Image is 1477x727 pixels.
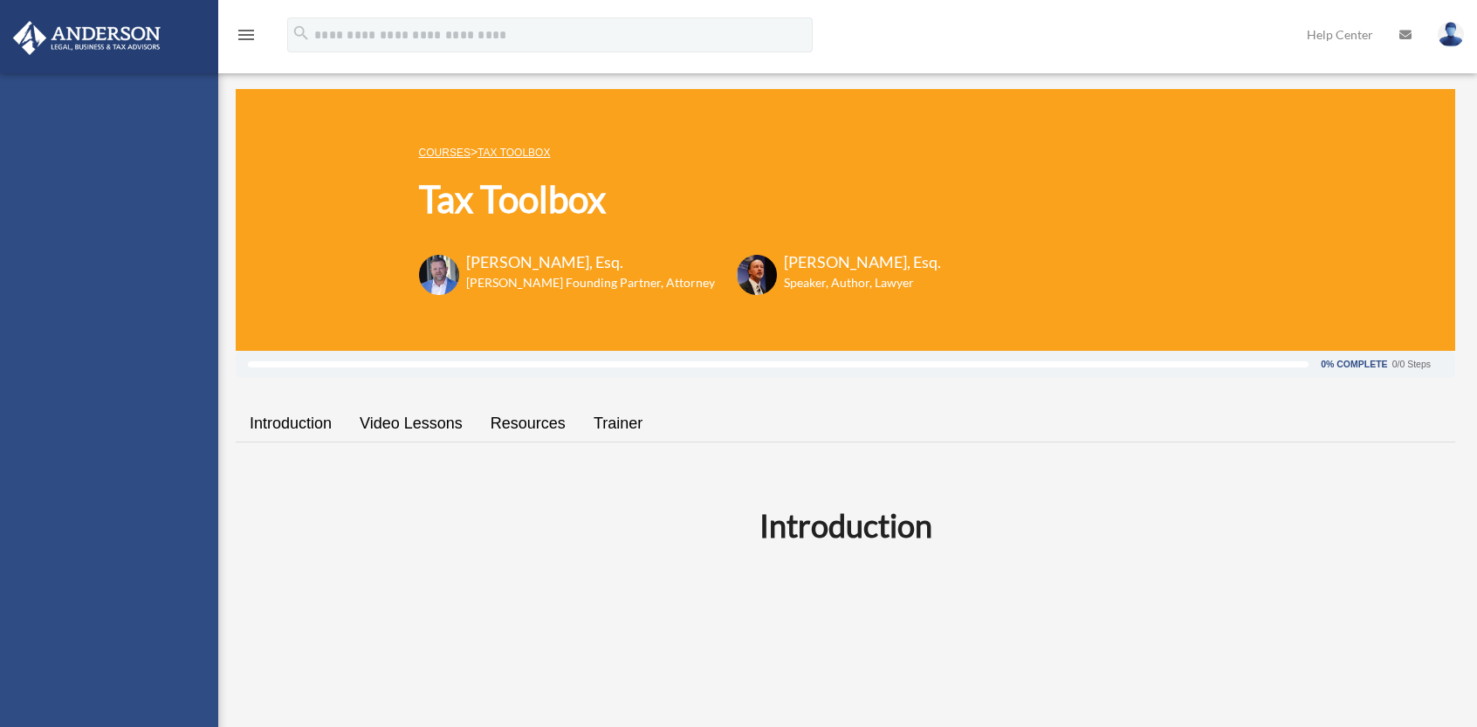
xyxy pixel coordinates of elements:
h3: [PERSON_NAME], Esq. [784,251,941,273]
a: COURSES [419,147,471,159]
a: Video Lessons [346,399,477,449]
div: 0% Complete [1321,360,1387,369]
h2: Introduction [246,504,1445,547]
div: 0/0 Steps [1392,360,1431,369]
img: Toby-circle-head.png [419,255,459,295]
a: Introduction [236,399,346,449]
i: menu [236,24,257,45]
a: Trainer [580,399,656,449]
img: User Pic [1438,22,1464,47]
img: Anderson Advisors Platinum Portal [8,21,166,55]
i: search [292,24,311,43]
h6: Speaker, Author, Lawyer [784,274,919,291]
h3: [PERSON_NAME], Esq. [466,251,715,273]
img: Scott-Estill-Headshot.png [737,255,777,295]
a: menu [236,31,257,45]
h1: Tax Toolbox [419,174,941,225]
h6: [PERSON_NAME] Founding Partner, Attorney [466,274,715,291]
p: > [419,141,941,163]
a: Tax Toolbox [477,147,550,159]
a: Resources [477,399,580,449]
